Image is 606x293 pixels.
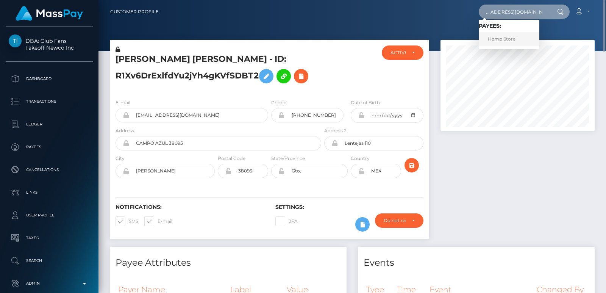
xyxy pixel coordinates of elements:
[351,99,380,106] label: Date of Birth
[9,164,90,175] p: Cancellations
[9,141,90,153] p: Payees
[9,119,90,130] p: Ledger
[16,6,83,21] img: MassPay Logo
[116,204,264,210] h6: Notifications:
[390,50,406,56] div: ACTIVE
[479,23,539,29] h6: Payees:
[364,256,589,269] h4: Events
[375,213,423,228] button: Do not require
[9,73,90,85] p: Dashboard
[9,187,90,198] p: Links
[6,274,93,293] a: Admin
[6,115,93,134] a: Ledger
[110,4,159,20] a: Customer Profile
[116,53,317,87] h5: [PERSON_NAME] [PERSON_NAME] - ID: R1Xv6DrExlfdYu2jYh4gKVfSDBT2
[6,206,93,225] a: User Profile
[271,155,305,162] label: State/Province
[382,45,424,60] button: ACTIVE
[384,218,406,224] div: Do not require
[9,34,22,47] img: Takeoff Newco Inc
[6,251,93,270] a: Search
[116,155,125,162] label: City
[116,99,130,106] label: E-mail
[9,278,90,289] p: Admin
[6,92,93,111] a: Transactions
[6,160,93,179] a: Cancellations
[116,127,134,134] label: Address
[6,69,93,88] a: Dashboard
[6,229,93,248] a: Taxes
[271,99,286,106] label: Phone
[116,216,138,226] label: SMS
[6,138,93,157] a: Payees
[116,256,341,269] h4: Payee Attributes
[275,204,424,210] h6: Settings:
[351,155,370,162] label: Country
[6,38,93,51] span: DBA: Club Fans Takeoff Newco Inc
[6,183,93,202] a: Links
[479,32,539,46] a: Hemp Store
[9,96,90,107] p: Transactions
[9,210,90,221] p: User Profile
[9,232,90,244] p: Taxes
[479,5,550,19] input: Search...
[275,216,298,226] label: 2FA
[144,216,172,226] label: E-mail
[9,255,90,266] p: Search
[218,155,245,162] label: Postal Code
[324,127,347,134] label: Address 2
